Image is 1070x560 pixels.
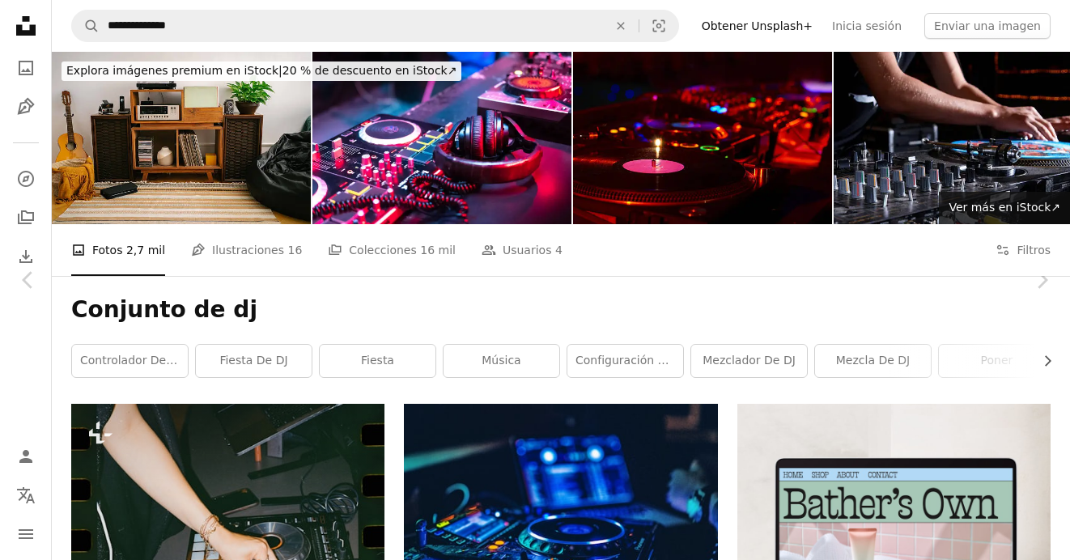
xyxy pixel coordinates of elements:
[72,345,188,377] a: Controlador de DJ
[320,345,435,377] a: fiesta
[555,241,563,259] span: 4
[10,163,42,195] a: Explorar
[52,52,311,224] img: Salón de estilo retro con tocadiscos de vinilo
[822,13,911,39] a: Inicia sesión
[939,345,1055,377] a: poner
[815,345,931,377] a: Mezcla de DJ
[10,479,42,511] button: Idioma
[691,345,807,377] a: Mezclador de DJ
[444,345,559,377] a: música
[482,224,563,276] a: Usuarios 4
[996,224,1051,276] button: Filtros
[924,13,1051,39] button: Enviar una imagen
[692,13,822,39] a: Obtener Unsplash+
[603,11,639,41] button: Borrar
[949,201,1060,214] span: Ver más en iStock ↗
[71,10,679,42] form: Encuentra imágenes en todo el sitio
[287,241,302,259] span: 16
[404,501,717,515] a: mezclador de DJ iluminado
[71,295,1051,325] h1: Conjunto de dj
[328,224,456,276] a: Colecciones 16 mil
[10,91,42,123] a: Ilustraciones
[52,52,471,91] a: Explora imágenes premium en iStock|20 % de descuento en iStock↗
[939,192,1070,224] a: Ver más en iStock↗
[10,440,42,473] a: Iniciar sesión / Registrarse
[66,64,282,77] span: Explora imágenes premium en iStock |
[639,11,678,41] button: Búsqueda visual
[10,202,42,234] a: Colecciones
[573,52,832,224] img: Tocadiscos
[567,345,683,377] a: Configuración de DJ
[420,241,456,259] span: 16 mil
[1013,202,1070,358] a: Siguiente
[312,52,571,224] img: Consola de música DJ en colores brillantes de la luz en club nocturno
[10,52,42,84] a: Fotos
[196,345,312,377] a: Fiesta de DJ
[10,518,42,550] button: Menú
[1033,345,1051,377] button: desplazar lista a la derecha
[72,11,100,41] button: Buscar en Unsplash
[191,224,302,276] a: Ilustraciones 16
[66,64,456,77] span: 20 % de descuento en iStock ↗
